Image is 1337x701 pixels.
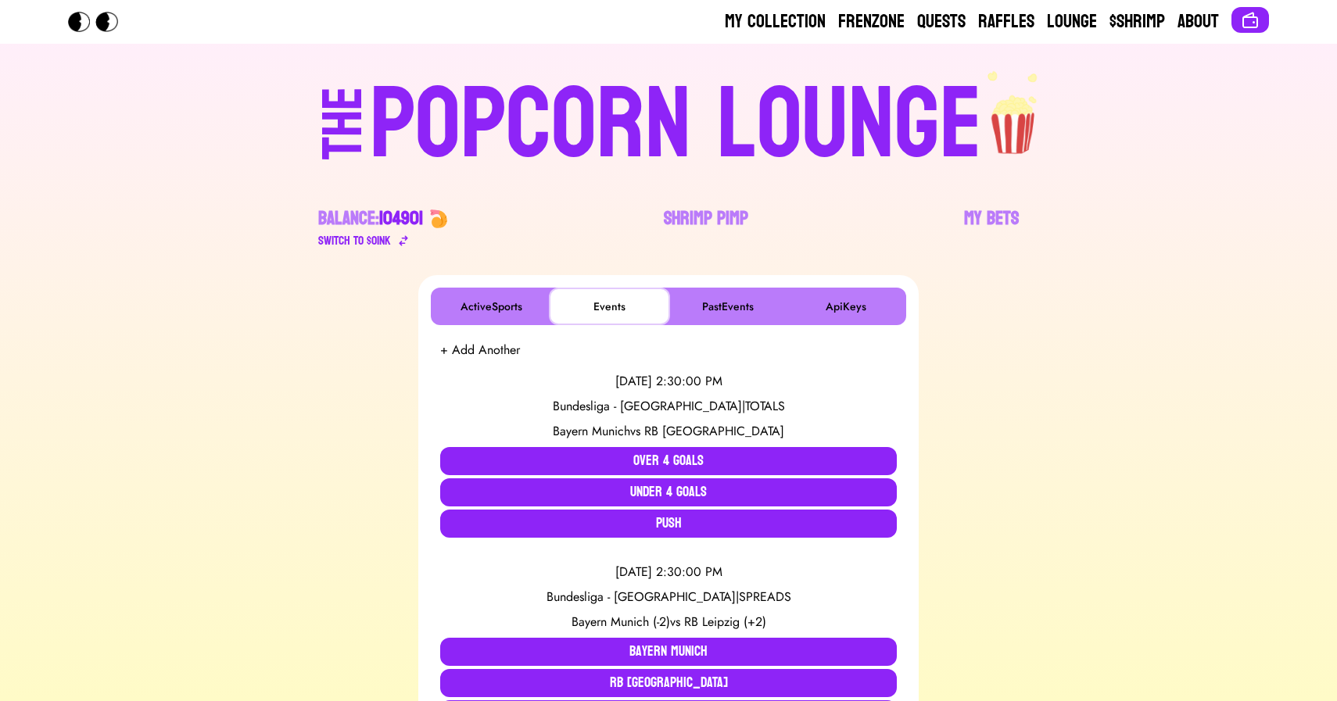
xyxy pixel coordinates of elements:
[370,75,982,175] div: POPCORN LOUNGE
[1241,11,1260,30] img: Connect wallet
[318,231,391,250] div: Switch to $ OINK
[318,206,423,231] div: Balance:
[429,209,448,228] img: 🍤
[572,613,670,631] span: Bayern Munich (-2)
[440,372,897,391] div: [DATE] 2:30:00 PM
[440,588,897,606] div: Bundesliga - [GEOGRAPHIC_DATA] | SPREADS
[1047,9,1097,34] a: Lounge
[553,422,630,440] span: Bayern Munich
[434,291,549,322] button: ActiveSports
[440,422,897,441] div: vs
[552,291,667,322] button: Events
[664,206,748,250] a: Shrimp Pimp
[315,87,371,191] div: THE
[788,291,903,322] button: ApiKeys
[440,341,520,359] button: + Add Another
[187,69,1150,175] a: THEPOPCORN LOUNGEpopcorn
[838,9,905,34] a: Frenzone
[379,202,423,235] span: 104901
[684,613,766,631] span: RB Leipzig (+2)
[644,422,784,440] span: RB [GEOGRAPHIC_DATA]
[1177,9,1219,34] a: About
[1109,9,1165,34] a: $Shrimp
[440,563,897,581] div: [DATE] 2:30:00 PM
[964,206,1019,250] a: My Bets
[68,12,131,32] img: Popcorn
[440,669,897,697] button: RB [GEOGRAPHIC_DATA]
[917,9,966,34] a: Quests
[440,447,897,475] button: Over 4 Goals
[440,478,897,506] button: Under 4 Goals
[440,397,897,416] div: Bundesliga - [GEOGRAPHIC_DATA] | TOTALS
[440,510,897,538] button: Push
[978,9,1034,34] a: Raffles
[670,291,785,322] button: PastEvents
[982,69,1046,156] img: popcorn
[440,613,897,631] div: vs
[440,638,897,666] button: Bayern Munich
[725,9,826,34] a: My Collection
